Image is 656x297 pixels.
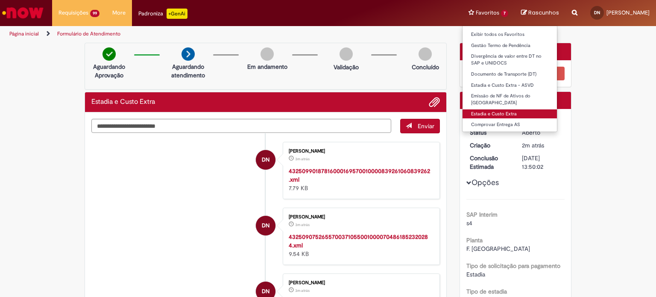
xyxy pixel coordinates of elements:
[501,10,508,17] span: 7
[247,62,287,71] p: Em andamento
[463,141,516,150] dt: Criação
[466,245,530,253] span: F. [GEOGRAPHIC_DATA]
[522,128,562,137] div: Aberto
[295,156,310,162] span: 3m atrás
[289,167,430,183] a: 43250990187816000169570010000839261060839262.xml
[334,63,359,71] p: Validação
[466,288,507,295] b: Tipo de estadia
[528,9,559,17] span: Rascunhos
[289,233,428,249] a: 43250907526557003710550010000704861852320284.xml
[594,10,600,15] span: DN
[167,9,187,19] p: +GenAi
[256,216,275,235] div: Daiani Nascimento
[463,30,557,39] a: Exibir todos os Favoritos
[295,288,310,293] span: 3m atrás
[476,9,499,17] span: Favoritos
[295,222,310,227] span: 3m atrás
[466,271,485,278] span: Estadia
[182,47,195,61] img: arrow-next.png
[289,167,431,192] div: 7.79 KB
[463,70,557,79] a: Documento de Transporte (DT)
[522,141,544,149] time: 29/09/2025 09:49:58
[463,81,557,90] a: Estadia e Custo Extra - ASVD
[463,41,557,50] a: Gestão Termo de Pendência
[463,52,557,68] a: Divergência de valor entre DT no SAP e UNIDOCS
[462,26,557,132] ul: Favoritos
[90,10,100,17] span: 99
[102,47,116,61] img: check-circle-green.png
[466,236,483,244] b: Planta
[112,9,126,17] span: More
[419,47,432,61] img: img-circle-grey.png
[289,149,431,154] div: [PERSON_NAME]
[289,215,431,220] div: [PERSON_NAME]
[262,150,269,170] span: DN
[91,119,391,133] textarea: Digite sua mensagem aqui...
[463,109,557,119] a: Estadia e Custo Extra
[463,154,516,171] dt: Conclusão Estimada
[167,62,209,79] p: Aguardando atendimento
[261,47,274,61] img: img-circle-grey.png
[522,141,544,149] span: 2m atrás
[59,9,88,17] span: Requisições
[88,62,130,79] p: Aguardando Aprovação
[295,222,310,227] time: 29/09/2025 09:49:00
[460,43,571,60] div: Opções do Chamado
[466,211,498,218] b: SAP Interim
[9,30,39,37] a: Página inicial
[463,91,557,107] a: Emissão de NF de Ativos do [GEOGRAPHIC_DATA]
[466,262,560,270] b: Tipo de solicitação para pagamento
[418,122,434,130] span: Enviar
[400,119,440,133] button: Enviar
[522,154,562,171] div: [DATE] 13:50:02
[606,9,650,16] span: [PERSON_NAME]
[138,9,187,19] div: Padroniza
[256,150,275,170] div: Daiani Nascimento
[289,280,431,285] div: [PERSON_NAME]
[262,215,269,236] span: DN
[91,98,155,106] h2: Estadia e Custo Extra Histórico de tíquete
[340,47,353,61] img: img-circle-grey.png
[522,141,562,150] div: 29/09/2025 09:49:58
[289,232,431,258] div: 9.54 KB
[466,219,472,227] span: s4
[463,120,557,129] a: Comprovar Entrega AS
[6,26,431,42] ul: Trilhas de página
[57,30,120,37] a: Formulário de Atendimento
[295,288,310,293] time: 29/09/2025 09:48:48
[1,4,45,21] img: ServiceNow
[521,9,559,17] a: Rascunhos
[463,128,516,137] dt: Status
[412,63,439,71] p: Concluído
[295,156,310,162] time: 29/09/2025 09:49:03
[429,97,440,108] button: Adicionar anexos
